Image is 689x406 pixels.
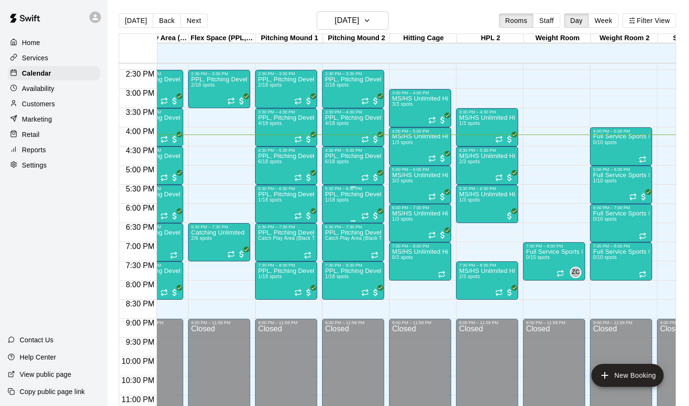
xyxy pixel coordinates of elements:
span: All customers have paid [639,192,648,202]
a: Reports [8,143,100,157]
span: Recurring event [160,289,168,296]
div: 6:30 PM – 7:30 PM: PPL, Pitching Development Session [255,223,317,261]
span: Recurring event [428,116,436,124]
div: 7:00 PM – 8:00 PM: MS/HS Unlimited Hitting [389,242,451,281]
span: 9:00 PM [123,319,157,327]
span: 2/18 spots filled [191,82,214,88]
span: All customers have paid [304,173,313,182]
span: All customers have paid [371,288,380,297]
span: 8:30 PM [123,300,157,308]
div: 7:00 PM – 8:00 PM: Full Service Sports Performance [590,242,652,281]
span: All customers have paid [505,288,514,297]
span: Recurring event [629,193,637,201]
div: 2:30 PM – 3:30 PM [258,71,314,76]
div: 6:30 PM – 7:30 PM [325,225,381,229]
div: 2:30 PM – 3:30 PM [325,71,381,76]
span: Recurring event [361,135,369,143]
span: Recurring event [227,250,235,258]
span: Recurring event [361,212,369,220]
div: 4:00 PM – 5:00 PM: Full Service Sports Performance [590,127,652,166]
div: 5:30 PM – 6:30 PM: MS/HS Unlimited Hitting [456,185,518,223]
span: 5:30 PM [123,185,157,193]
div: 4:30 PM – 5:30 PM [258,148,314,153]
span: 10:00 PM [119,357,156,365]
span: Recurring event [160,97,168,105]
a: Marketing [8,112,100,126]
div: 3:30 PM – 4:30 PM: PPL, Pitching Development Session [322,108,384,147]
button: [DATE] [119,13,153,28]
span: 4:30 PM [123,147,157,155]
span: All customers have paid [170,173,179,182]
div: Zac Conner [570,267,581,278]
span: All customers have paid [170,211,179,221]
span: All customers have paid [371,211,380,221]
div: Retail [8,127,100,142]
span: 2/6 spots filled [191,236,212,241]
p: Help Center [20,352,56,362]
button: add [591,364,664,387]
span: Recurring event [304,251,311,259]
span: 3:30 PM [123,108,157,116]
h6: [DATE] [335,14,359,27]
a: Home [8,35,100,50]
button: Filter View [622,13,676,28]
div: Weight Room 2 [591,34,658,43]
p: Contact Us [20,335,54,345]
div: 3:30 PM – 4:30 PM [459,110,515,114]
div: Flex Space (PPL, Green Turf) [189,34,256,43]
span: Recurring event [160,135,168,143]
div: 3:00 PM – 4:00 PM [392,90,448,95]
span: Recurring event [361,174,369,181]
span: All customers have paid [371,135,380,144]
span: Catch Play Area (Black Turf), [GEOGRAPHIC_DATA] 1, [GEOGRAPHIC_DATA] 2 [258,236,442,241]
span: ZC [572,268,580,277]
span: All customers have paid [438,192,447,202]
button: Rooms [499,13,533,28]
div: 7:00 PM – 8:00 PM [526,244,582,248]
span: Recurring event [438,271,445,278]
div: 3:30 PM – 4:30 PM: MS/HS Unlimited Hitting [456,108,518,147]
div: 9:00 PM – 11:59 PM [191,320,247,325]
div: Pitching Mound 2 [323,34,390,43]
a: Services [8,51,100,65]
span: Recurring event [294,212,302,220]
span: All customers have paid [371,96,380,106]
div: 7:30 PM – 8:30 PM [258,263,314,268]
p: Customers [22,99,55,109]
div: 3:30 PM – 4:30 PM [325,110,381,114]
div: 9:00 PM – 11:59 PM [459,320,515,325]
span: All customers have paid [438,115,447,125]
button: Next [180,13,207,28]
span: 4/18 spots filled [258,121,281,126]
span: Recurring event [294,174,302,181]
a: Settings [8,158,100,172]
span: Recurring event [428,193,436,201]
span: Recurring event [556,270,564,277]
span: 3/3 spots filled [392,178,413,183]
span: All customers have paid [505,211,514,221]
span: 7:30 PM [123,261,157,270]
div: 5:00 PM – 6:00 PM: MS/HS Unlimited Hitting [389,166,451,204]
div: 7:30 PM – 8:30 PM: PPL, Pitching Development Session [322,261,384,300]
div: 5:30 PM – 6:30 PM: PPL, Pitching Development Session [322,185,384,223]
span: Zac Conner [574,267,581,278]
span: 3:00 PM [123,89,157,97]
div: 5:00 PM – 6:00 PM [392,167,448,172]
span: 1/3 spots filled [459,121,480,126]
p: Copy public page link [20,387,85,396]
span: Recurring event [170,251,178,259]
div: 9:00 PM – 11:59 PM [325,320,381,325]
div: 4:00 PM – 5:00 PM [392,129,448,134]
span: 0/15 spots filled [526,255,549,260]
p: Calendar [22,68,51,78]
span: Recurring event [639,232,646,240]
span: All customers have paid [505,173,514,182]
div: 6:00 PM – 7:00 PM: MS/HS Unlimited Hitting [389,204,451,242]
span: 2:30 PM [123,70,157,78]
div: 3:00 PM – 4:00 PM: MS/HS Unlimited Hitting [389,89,451,127]
p: Services [22,53,48,63]
div: 7:00 PM – 8:00 PM: Full Service Sports Performance [523,242,585,281]
div: 5:30 PM – 6:30 PM [258,186,314,191]
p: Retail [22,130,40,139]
